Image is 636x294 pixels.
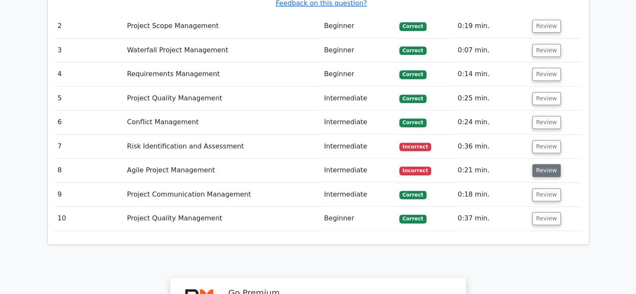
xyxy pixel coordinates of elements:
[54,62,124,86] td: 4
[321,159,396,182] td: Intermediate
[532,140,561,153] button: Review
[124,159,321,182] td: Agile Project Management
[124,38,321,62] td: Waterfall Project Management
[454,14,529,38] td: 0:19 min.
[454,207,529,230] td: 0:37 min.
[454,62,529,86] td: 0:14 min.
[124,183,321,207] td: Project Communication Management
[532,212,561,225] button: Review
[54,110,124,134] td: 6
[124,207,321,230] td: Project Quality Management
[321,62,396,86] td: Beginner
[532,188,561,201] button: Review
[321,207,396,230] td: Beginner
[321,183,396,207] td: Intermediate
[124,135,321,159] td: Risk Identification and Assessment
[54,183,124,207] td: 9
[321,87,396,110] td: Intermediate
[321,14,396,38] td: Beginner
[532,164,561,177] button: Review
[454,38,529,62] td: 0:07 min.
[54,87,124,110] td: 5
[399,191,427,199] span: Correct
[124,87,321,110] td: Project Quality Management
[54,159,124,182] td: 8
[532,68,561,81] button: Review
[532,116,561,129] button: Review
[454,87,529,110] td: 0:25 min.
[399,46,427,55] span: Correct
[532,92,561,105] button: Review
[54,135,124,159] td: 7
[532,44,561,57] button: Review
[454,159,529,182] td: 0:21 min.
[399,118,427,127] span: Correct
[54,38,124,62] td: 3
[399,215,427,223] span: Correct
[321,135,396,159] td: Intermediate
[399,70,427,79] span: Correct
[454,110,529,134] td: 0:24 min.
[399,166,432,175] span: Incorrect
[54,207,124,230] td: 10
[124,110,321,134] td: Conflict Management
[454,135,529,159] td: 0:36 min.
[321,110,396,134] td: Intermediate
[124,62,321,86] td: Requirements Management
[399,22,427,31] span: Correct
[454,183,529,207] td: 0:18 min.
[321,38,396,62] td: Beginner
[532,20,561,33] button: Review
[399,143,432,151] span: Incorrect
[124,14,321,38] td: Project Scope Management
[54,14,124,38] td: 2
[399,95,427,103] span: Correct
